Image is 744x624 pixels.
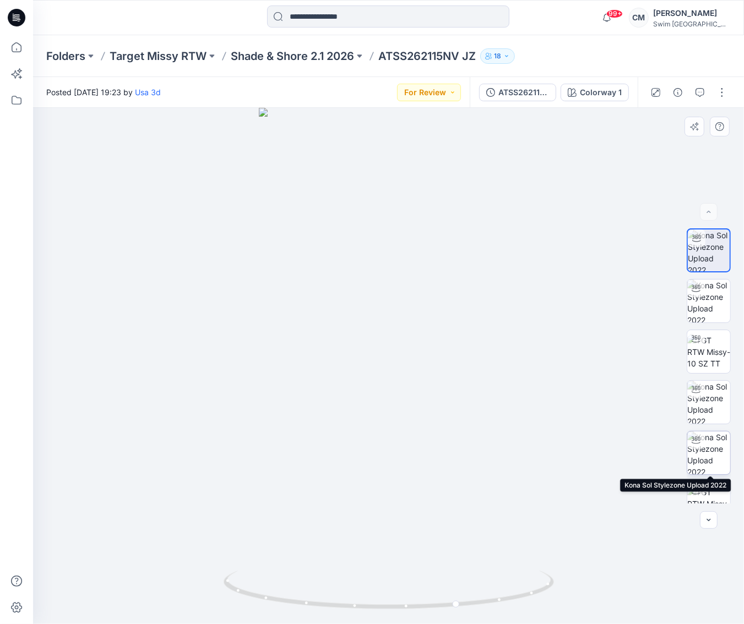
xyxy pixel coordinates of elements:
button: 18 [480,48,515,64]
button: Colorway 1 [561,84,629,101]
img: Kona Sol Stylezone Upload 2022 [687,381,730,424]
img: Kona Sol Stylezone Upload 2022 [687,431,730,474]
div: [PERSON_NAME] [653,7,730,20]
div: ATSS262115NV JZ (2) [498,86,549,98]
span: 99+ [606,9,623,18]
div: Colorway 1 [580,86,622,98]
a: Target Missy RTW [110,48,207,64]
div: Swim [GEOGRAPHIC_DATA] [653,20,730,28]
img: TGT RTW Missy-10 SZ TT [687,486,730,521]
button: Details [669,84,687,101]
button: ATSS262115NV JZ (2) [479,84,556,101]
a: Shade & Shore 2.1 2026 [231,48,354,64]
p: 18 [494,50,501,62]
div: CM [629,8,649,28]
span: Posted [DATE] 19:23 by [46,86,161,98]
p: ATSS262115NV JZ [378,48,476,64]
a: Folders [46,48,85,64]
img: TGT RTW Missy-10 SZ TT [687,335,730,369]
img: Kona Sol Stylezone Upload 2022 [688,229,730,271]
img: Kona Sol Stylezone Upload 2022 [687,280,730,322]
a: Usa 3d [135,87,161,97]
